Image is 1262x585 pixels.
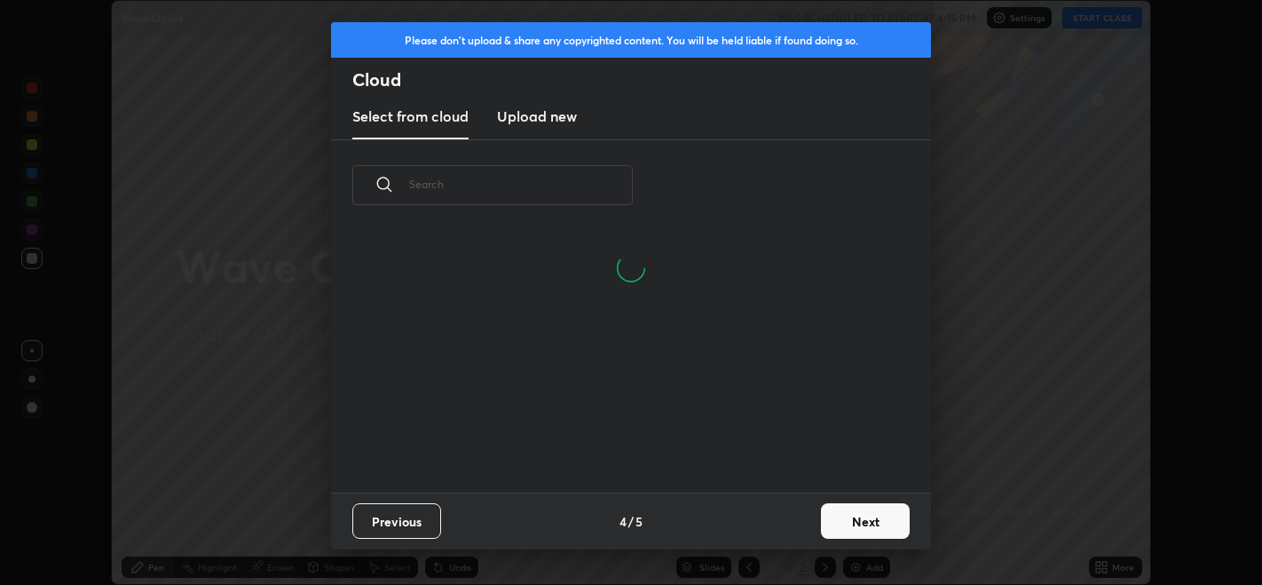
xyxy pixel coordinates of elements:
[635,512,643,531] h4: 5
[352,68,931,91] h2: Cloud
[352,106,469,127] h3: Select from cloud
[619,512,627,531] h4: 4
[497,106,577,127] h3: Upload new
[331,22,931,58] div: Please don't upload & share any copyrighted content. You will be held liable if found doing so.
[628,512,634,531] h4: /
[352,503,441,539] button: Previous
[821,503,910,539] button: Next
[409,146,633,222] input: Search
